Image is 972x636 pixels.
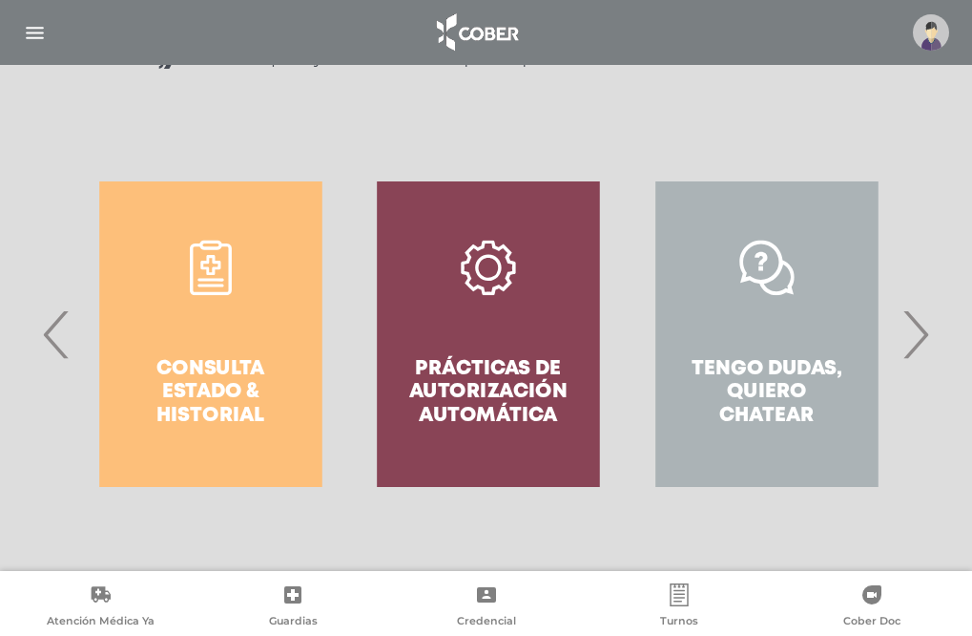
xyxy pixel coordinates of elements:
[655,181,878,487] a: Tengo dudas, quiero chatear
[404,357,572,429] h4: Prácticas de autorización automática
[269,614,318,631] span: Guardias
[38,283,75,386] span: Previous
[99,181,321,487] a: Consulta estado & historial
[913,14,949,51] img: profile-placeholder.svg
[127,357,295,429] h4: Consulta estado & historial
[457,614,516,631] span: Credencial
[389,583,582,632] a: Credencial
[426,10,527,55] img: logo_cober_home-white.png
[377,181,599,487] a: Prácticas de autorización automática
[897,283,934,386] span: Next
[47,614,155,631] span: Atención Médica Ya
[23,21,47,45] img: Cober_menu-lines-white.svg
[843,614,900,631] span: Cober Doc
[776,583,968,632] a: Cober Doc
[583,583,776,632] a: Turnos
[683,357,851,429] h4: Tengo dudas, quiero chatear
[4,583,196,632] a: Atención Médica Ya
[660,614,698,631] span: Turnos
[196,583,389,632] a: Guardias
